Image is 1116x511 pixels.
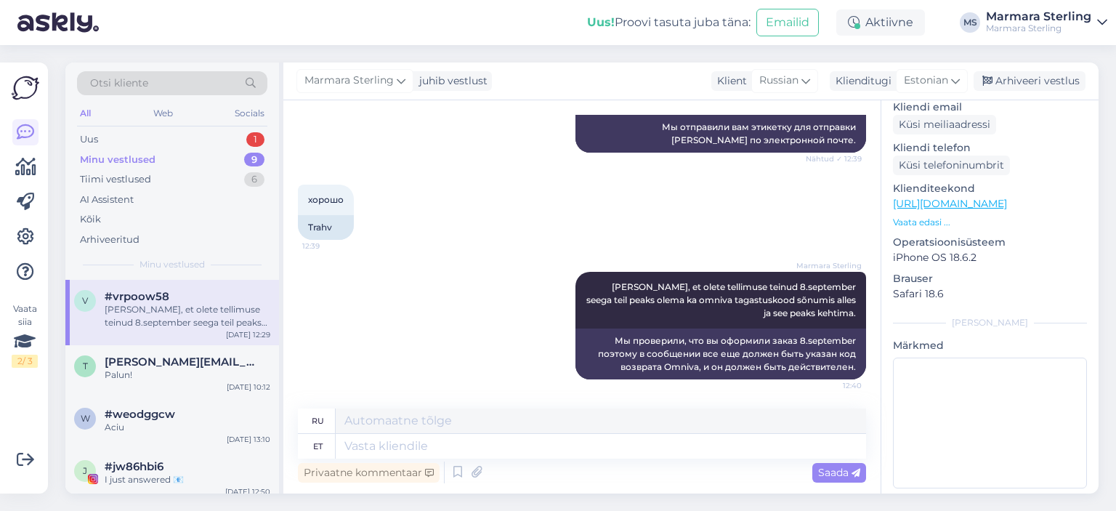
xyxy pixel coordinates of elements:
[587,15,615,29] b: Uus!
[806,153,862,164] span: Nähtud ✓ 12:39
[807,380,862,391] span: 12:40
[12,302,38,368] div: Vaata siia
[413,73,488,89] div: juhib vestlust
[105,355,256,369] span: tanya-solnce5@mail.ru
[80,193,134,207] div: AI Assistent
[80,153,155,167] div: Minu vestlused
[298,215,354,240] div: Trahv
[893,115,996,134] div: Küsi meiliaadressi
[711,73,747,89] div: Klient
[893,235,1087,250] p: Operatsioonisüsteem
[105,421,270,434] div: Aciu
[575,115,866,153] div: Мы отправили вам этикетку для отправки [PERSON_NAME] по электронной почте.
[893,181,1087,196] p: Klienditeekond
[225,486,270,497] div: [DATE] 12:50
[893,216,1087,229] p: Vaata edasi ...
[105,369,270,382] div: Palun!
[759,73,798,89] span: Russian
[105,408,175,421] span: #weodggcw
[893,250,1087,265] p: iPhone OS 18.6.2
[80,212,101,227] div: Kõik
[246,132,264,147] div: 1
[105,473,270,486] div: I just answered 📧
[904,73,948,89] span: Estonian
[893,100,1087,115] p: Kliendi email
[830,73,891,89] div: Klienditugi
[150,104,176,123] div: Web
[80,233,139,247] div: Arhiveeritud
[82,295,88,306] span: v
[960,12,980,33] div: MS
[893,338,1087,353] p: Märkmed
[227,382,270,393] div: [DATE] 10:12
[312,409,324,433] div: ru
[81,413,90,424] span: w
[587,14,751,31] div: Proovi tasuta juba täna:
[139,258,205,271] span: Minu vestlused
[12,74,39,102] img: Askly Logo
[893,156,1010,175] div: Küsi telefoninumbrit
[12,355,38,368] div: 2 / 3
[302,241,357,252] span: 12:39
[893,271,1087,286] p: Brauser
[818,466,860,479] span: Saada
[80,132,98,147] div: Uus
[105,303,270,329] div: [PERSON_NAME], et olete tellimuse teinud 8.september seega teil peaks olema ka omniva tagastuskoo...
[90,76,148,91] span: Otsi kliente
[304,73,394,89] span: Marmara Sterling
[77,104,94,123] div: All
[586,281,858,318] span: [PERSON_NAME], et olete tellimuse teinud 8.september seega teil peaks olema ka omniva tagastuskoo...
[244,153,264,167] div: 9
[893,197,1007,210] a: [URL][DOMAIN_NAME]
[986,23,1091,34] div: Marmara Sterling
[232,104,267,123] div: Socials
[893,140,1087,156] p: Kliendi telefon
[226,329,270,340] div: [DATE] 12:29
[80,172,151,187] div: Tiimi vestlused
[227,434,270,445] div: [DATE] 13:10
[756,9,819,36] button: Emailid
[83,361,88,371] span: t
[796,260,862,271] span: Marmara Sterling
[244,172,264,187] div: 6
[986,11,1091,23] div: Marmara Sterling
[313,434,323,459] div: et
[893,316,1087,329] div: [PERSON_NAME]
[575,329,866,379] div: Мы проверили, что вы оформили заказ 8.september поэтому в сообщении все еще должен быть указан ко...
[105,460,163,473] span: #jw86hbi6
[986,11,1107,34] a: Marmara SterlingMarmara Sterling
[974,71,1085,91] div: Arhiveeri vestlus
[836,9,925,36] div: Aktiivne
[893,286,1087,302] p: Safari 18.6
[308,194,344,205] span: хорошо
[105,290,169,303] span: #vrpoow58
[298,463,440,483] div: Privaatne kommentaar
[83,465,87,476] span: j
